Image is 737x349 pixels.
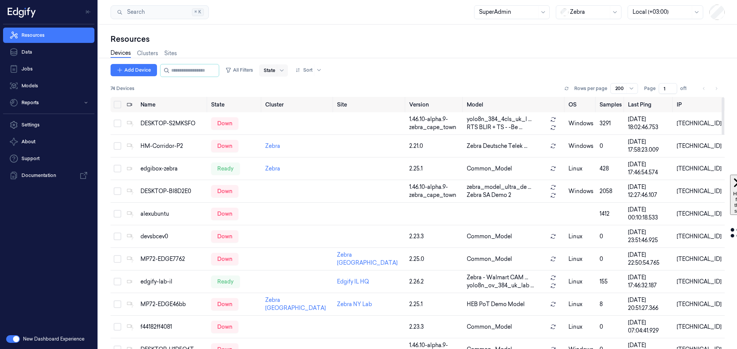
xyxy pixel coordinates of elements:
div: down [211,185,238,197]
div: HM-Corridor-P2 [140,142,205,150]
th: Samples [597,97,625,112]
p: windows [568,120,593,128]
span: HEB PoT Demo Model [467,300,525,308]
div: [DATE] 23:51:46.925 [628,228,671,244]
div: 2.25.0 [409,255,461,263]
span: Page [644,85,656,92]
button: Add Device [111,64,157,76]
div: [DATE] 07:04:41.929 [628,319,671,335]
div: f44182ff4081 [140,323,205,331]
div: [DATE] 22:50:54.765 [628,251,671,267]
div: [TECHNICAL_ID] [677,210,722,218]
p: linux [568,300,593,308]
th: Last Ping [625,97,674,112]
div: MP72-EDGE7762 [140,255,205,263]
button: Select row [114,300,121,308]
span: Common_Model [467,255,512,263]
a: Edgify IL HQ [337,278,369,285]
th: Cluster [262,97,334,112]
button: Select row [114,120,121,127]
span: of 1 [680,85,692,92]
button: All Filters [222,64,256,76]
a: Support [3,151,94,166]
button: Select row [114,142,121,150]
div: alexubuntu [140,210,205,218]
div: ready [211,162,240,175]
button: Select row [114,210,121,218]
a: Resources [3,28,94,43]
a: Sites [164,49,177,57]
div: 2.25.1 [409,300,461,308]
span: yolo8n_ov_384_uk_lab ... [467,282,534,290]
th: Version [406,97,464,112]
div: [DATE] 18:02:46.753 [628,115,671,131]
p: linux [568,278,593,286]
div: 0 [600,255,622,263]
a: Settings [3,117,94,133]
div: down [211,208,238,220]
button: Select row [114,323,121,331]
div: 1.46.10-alpha.9-zebra_cape_town [409,183,461,199]
div: edgibox-zebra [140,165,205,173]
div: 1412 [600,210,622,218]
div: down [211,140,238,152]
a: Zebra [GEOGRAPHIC_DATA] [337,251,398,266]
button: Select row [114,187,121,195]
a: Jobs [3,61,94,77]
div: 2.21.0 [409,142,461,150]
div: DESKTOP-S2MKSFO [140,120,205,128]
span: Zebra SA Demo 2 [467,191,511,199]
div: 0 [600,323,622,331]
button: Select row [114,165,121,172]
span: 74 Devices [111,85,134,92]
div: ready [211,275,240,288]
div: [DATE] 17:46:54.574 [628,161,671,177]
div: [DATE] 00:10:18.533 [628,206,671,222]
div: Resources [111,34,725,44]
p: windows [568,142,593,150]
button: Reports [3,95,94,110]
div: [TECHNICAL_ID] [677,120,722,128]
nav: pagination [699,83,722,94]
div: 2.23.3 [409,323,461,331]
div: down [211,321,238,333]
a: Clusters [137,49,158,57]
p: Rows per page [574,85,607,92]
th: State [208,97,262,112]
div: down [211,117,238,129]
div: 3291 [600,120,622,128]
button: Select row [114,278,121,285]
a: Devices [111,49,131,58]
button: About [3,134,94,149]
a: Zebra [265,143,280,149]
div: down [211,298,238,310]
th: Name [137,97,208,112]
div: 2.26.2 [409,278,461,286]
div: 155 [600,278,622,286]
th: OS [565,97,597,112]
a: Zebra NY Lab [337,301,372,308]
p: linux [568,323,593,331]
div: DESKTOP-BI8D2E0 [140,187,205,195]
div: [DATE] 20:51:27.366 [628,296,671,312]
span: RTS BLIR + TS - -Be ... [467,123,522,131]
div: 2.25.1 [409,165,461,173]
a: Models [3,78,94,93]
span: Search [124,8,145,16]
div: [DATE] 12:27:46.107 [628,183,671,199]
div: [DATE] 17:58:23.009 [628,138,671,154]
div: [TECHNICAL_ID] [677,278,722,286]
p: linux [568,165,593,173]
div: down [211,230,238,242]
div: devsbcev0 [140,233,205,241]
th: Site [334,97,406,112]
div: 2.23.3 [409,233,461,241]
div: MP72-EDGE46bb [140,300,205,308]
button: Select row [114,255,121,263]
div: edgify-lab-il [140,278,205,286]
div: [TECHNICAL_ID] [677,323,722,331]
button: Select row [114,233,121,240]
span: Common_Model [467,323,512,331]
th: Model [464,97,566,112]
div: 0 [600,233,622,241]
